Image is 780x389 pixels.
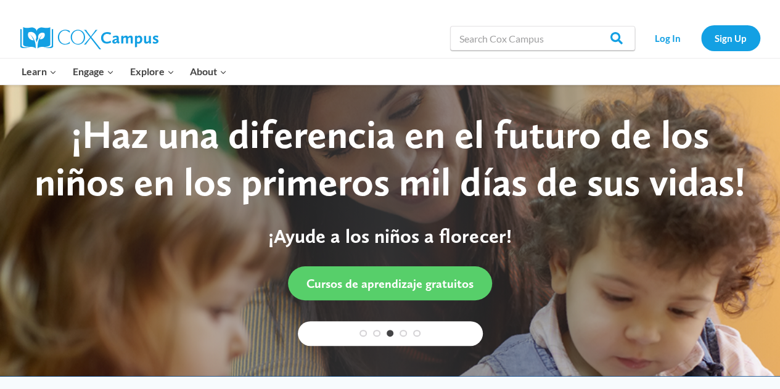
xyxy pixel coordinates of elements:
[359,330,367,337] a: 1
[306,276,474,291] span: Cursos de aprendizaje gratuitos
[400,330,407,337] a: 4
[373,330,380,337] a: 2
[20,27,158,49] img: Cox Campus
[182,59,235,84] button: Child menu of About
[288,266,492,300] a: Cursos de aprendizaje gratuitos
[122,59,183,84] button: Child menu of Explore
[641,25,695,51] a: Log In
[25,111,755,206] div: ¡Haz una diferencia en el futuro de los niños en los primeros mil días de sus vidas!
[413,330,421,337] a: 5
[387,330,394,337] a: 3
[65,59,122,84] button: Child menu of Engage
[701,25,760,51] a: Sign Up
[14,59,65,84] button: Child menu of Learn
[641,25,760,51] nav: Secondary Navigation
[14,59,235,84] nav: Primary Navigation
[25,224,755,248] p: ¡Ayude a los niños a florecer!
[450,26,635,51] input: Search Cox Campus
